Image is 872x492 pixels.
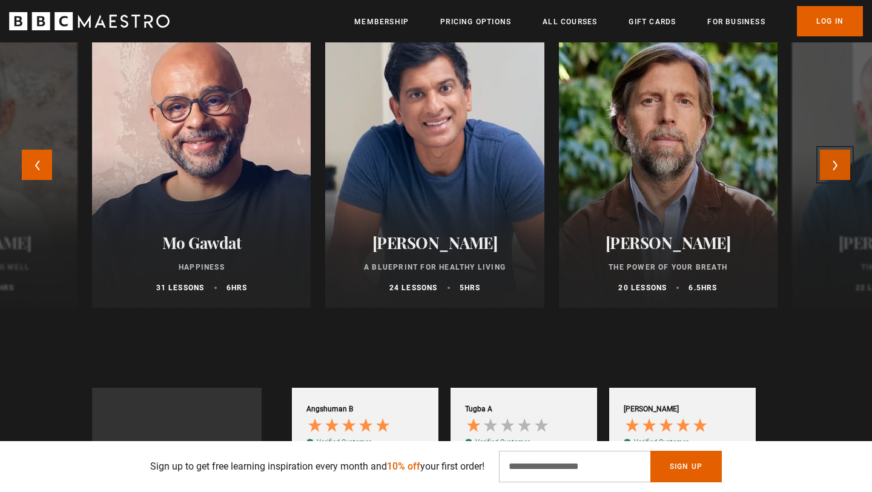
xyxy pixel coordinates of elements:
h2: [PERSON_NAME] [340,233,529,252]
div: Verified Customer [634,437,689,447]
div: Tugba A [465,404,492,414]
div: Angshuman B [306,404,353,414]
a: For business [707,16,765,28]
div: Verified Customer [475,437,530,447]
div: Verified Customer [317,437,371,447]
p: A Blueprint for Healthy Living [340,262,529,273]
p: 5 [460,282,481,293]
p: 31 lessons [156,282,205,293]
abbr: hrs [464,284,481,292]
a: Mo Gawdat Happiness 31 lessons 6hrs [92,17,311,308]
a: All Courses [543,16,597,28]
div: 5 Stars [624,417,712,437]
abbr: hrs [231,284,248,292]
a: Pricing Options [440,16,511,28]
a: [PERSON_NAME] The Power of Your Breath 20 lessons 6.5hrs [559,17,778,308]
a: Log In [797,6,863,36]
p: Happiness [107,262,296,273]
span: 10% off [387,460,420,472]
div: 1 Stars [465,417,553,437]
h2: [PERSON_NAME] [573,233,763,252]
p: 6 [226,282,248,293]
p: The Power of Your Breath [573,262,763,273]
h2: Mo Gawdat [107,233,296,252]
a: Gift Cards [629,16,676,28]
nav: Primary [354,6,863,36]
div: 5 Stars [306,417,394,437]
a: Membership [354,16,409,28]
p: 6.5 [689,282,717,293]
button: Sign Up [650,451,722,482]
p: Sign up to get free learning inspiration every month and your first order! [150,459,484,474]
svg: BBC Maestro [9,12,170,30]
abbr: hrs [701,284,718,292]
div: [PERSON_NAME] [624,404,679,414]
a: [PERSON_NAME] A Blueprint for Healthy Living 24 lessons 5hrs [325,17,544,308]
p: 24 lessons [389,282,438,293]
p: 20 lessons [618,282,667,293]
